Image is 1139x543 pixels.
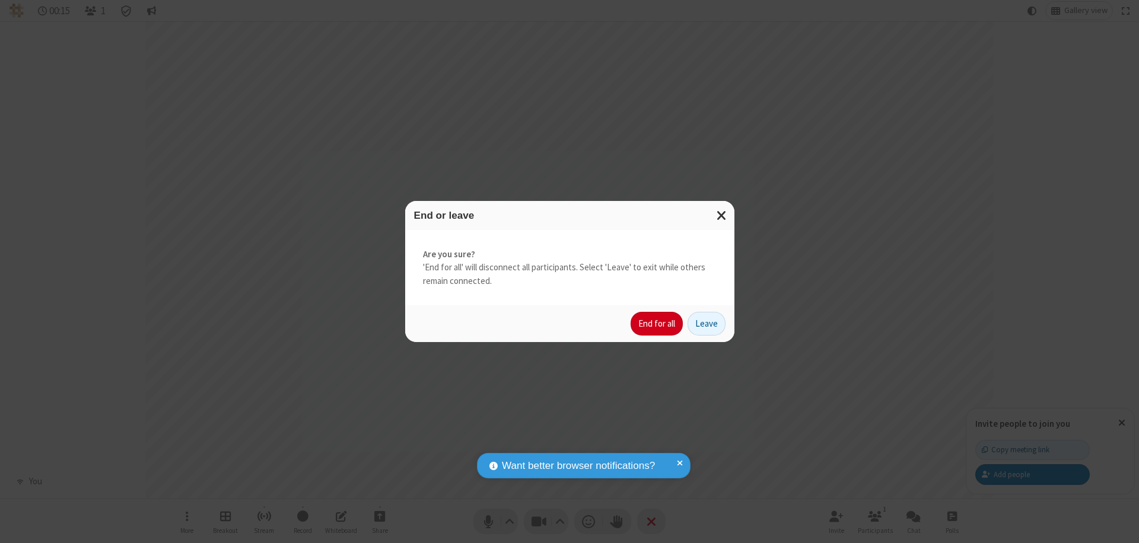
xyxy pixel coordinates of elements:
button: End for all [631,312,683,336]
button: Leave [688,312,726,336]
span: Want better browser notifications? [502,458,655,474]
h3: End or leave [414,210,726,221]
button: Close modal [710,201,734,230]
div: 'End for all' will disconnect all participants. Select 'Leave' to exit while others remain connec... [405,230,734,306]
strong: Are you sure? [423,248,717,261]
